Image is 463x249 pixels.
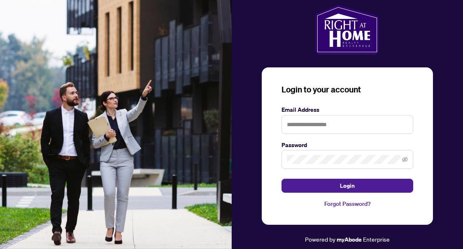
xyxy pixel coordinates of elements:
[340,179,355,192] span: Login
[282,179,413,193] button: Login
[315,5,379,54] img: ma-logo
[282,199,413,208] a: Forgot Password?
[305,235,335,243] span: Powered by
[363,235,390,243] span: Enterprise
[337,235,362,244] a: myAbode
[282,84,413,95] h3: Login to your account
[282,105,413,114] label: Email Address
[282,141,413,150] label: Password
[402,157,408,162] span: eye-invisible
